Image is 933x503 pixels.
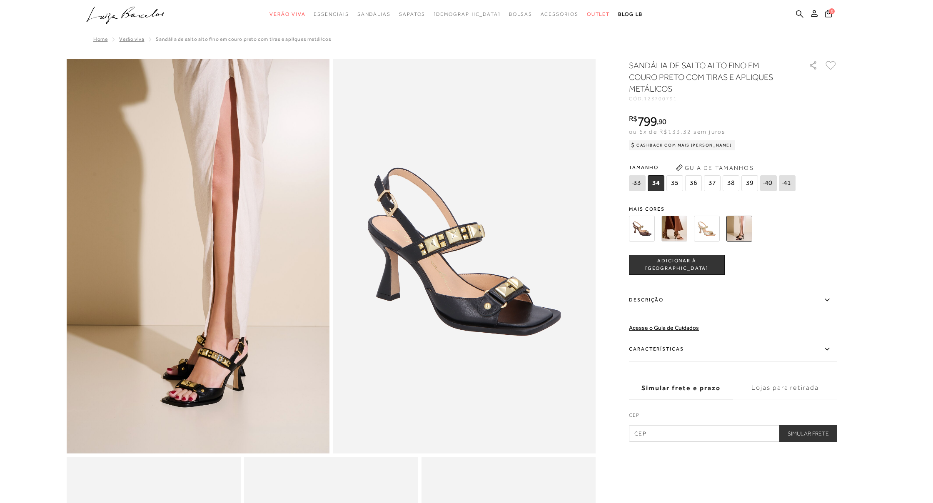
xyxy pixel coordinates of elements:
[629,255,725,275] button: ADICIONAR À [GEOGRAPHIC_DATA]
[587,7,610,22] a: categoryNavScreenReaderText
[541,11,579,17] span: Acessórios
[779,175,796,191] span: 41
[357,11,391,17] span: Sandálias
[823,9,834,20] button: 0
[779,425,837,442] button: Simular Frete
[760,175,777,191] span: 40
[629,115,637,122] i: R$
[269,7,305,22] a: categoryNavScreenReaderText
[509,7,532,22] a: categoryNavScreenReaderText
[644,96,677,102] span: 123700791
[618,7,642,22] a: BLOG LB
[659,117,666,126] span: 90
[618,11,642,17] span: BLOG LB
[93,36,107,42] a: Home
[629,425,837,442] input: CEP
[629,128,725,135] span: ou 6x de R$133,32 sem juros
[704,175,721,191] span: 37
[314,11,349,17] span: Essenciais
[357,7,391,22] a: categoryNavScreenReaderText
[333,59,596,453] img: image
[629,161,798,174] span: Tamanho
[434,7,501,22] a: noSubCategoriesText
[119,36,144,42] a: Verão Viva
[629,96,796,101] div: CÓD:
[657,118,666,125] i: ,
[648,175,664,191] span: 34
[629,377,733,399] label: Simular frete e prazo
[509,11,532,17] span: Bolsas
[269,11,305,17] span: Verão Viva
[156,36,331,42] span: SANDÁLIA DE SALTO ALTO FINO EM COURO PRETO COM TIRAS E APLIQUES METÁLICOS
[629,337,837,361] label: Características
[723,175,739,191] span: 38
[399,7,425,22] a: categoryNavScreenReaderText
[637,114,657,129] span: 799
[399,11,425,17] span: Sapatos
[629,175,646,191] span: 33
[67,59,329,453] img: image
[673,161,756,174] button: Guia de Tamanhos
[629,324,699,331] a: Acesse o Guia de Cuidados
[733,377,837,399] label: Lojas para retirada
[629,207,837,212] span: Mais cores
[629,140,735,150] div: Cashback com Mais [PERSON_NAME]
[666,175,683,191] span: 35
[829,8,835,14] span: 0
[694,216,720,242] img: SANDÁLIA DE SALTO ALTO FINO EM COURO DOURADO COM TIRAS E APLIQUES METÁLICOS
[661,216,687,242] img: SANDÁLIA DE SALTO ALTO FINO EM COURO CASTANHO COM TIRAS E APLIQUES METÁLICOS
[629,216,655,242] img: SANDÁLIA DE SALTO ALTO FINO EM COURO CAFÉ COM TIRAS E APLIQUES METÁLICOS
[587,11,610,17] span: Outlet
[726,216,752,242] img: SANDÁLIA DE SALTO ALTO FINO EM COURO PRETO COM TIRAS E APLIQUES METÁLICOS
[629,411,837,423] label: CEP
[741,175,758,191] span: 39
[434,11,501,17] span: [DEMOGRAPHIC_DATA]
[629,60,785,95] h1: SANDÁLIA DE SALTO ALTO FINO EM COURO PRETO COM TIRAS E APLIQUES METÁLICOS
[314,7,349,22] a: categoryNavScreenReaderText
[685,175,702,191] span: 36
[541,7,579,22] a: categoryNavScreenReaderText
[629,257,724,272] span: ADICIONAR À [GEOGRAPHIC_DATA]
[629,288,837,312] label: Descrição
